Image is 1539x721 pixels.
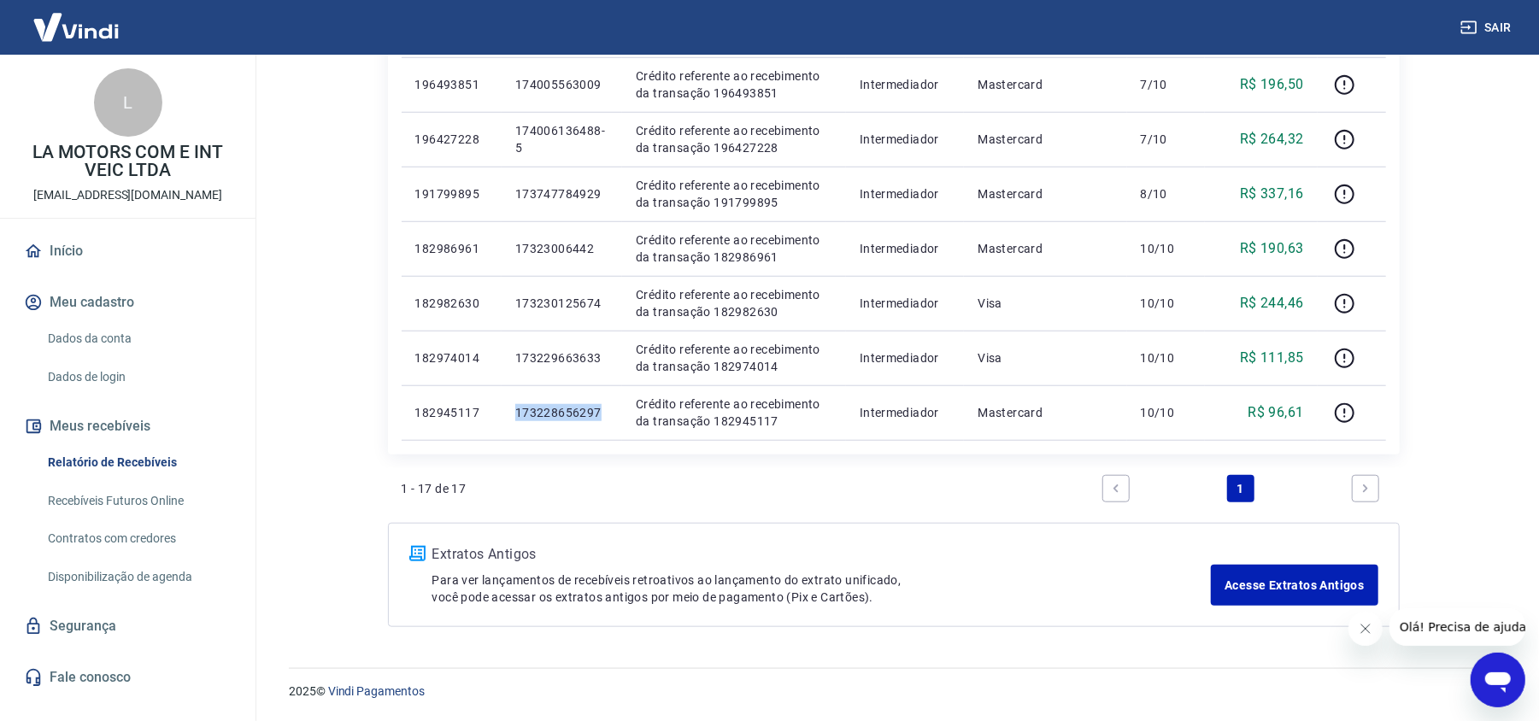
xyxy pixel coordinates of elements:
[1471,653,1525,707] iframe: Botão para abrir a janela de mensagens
[21,1,132,53] img: Vindi
[636,122,832,156] p: Crédito referente ao recebimento da transação 196427228
[860,404,950,421] p: Intermediador
[860,131,950,148] p: Intermediador
[1240,293,1304,314] p: R$ 244,46
[515,404,608,421] p: 173228656297
[41,360,235,395] a: Dados de login
[978,76,1113,93] p: Mastercard
[515,76,608,93] p: 174005563009
[1457,12,1518,44] button: Sair
[515,295,608,312] p: 173230125674
[432,572,1212,606] p: Para ver lançamentos de recebíveis retroativos ao lançamento do extrato unificado, você pode aces...
[636,232,832,266] p: Crédito referente ao recebimento da transação 182986961
[21,284,235,321] button: Meu cadastro
[860,240,950,257] p: Intermediador
[978,131,1113,148] p: Mastercard
[636,177,832,211] p: Crédito referente ao recebimento da transação 191799895
[415,295,488,312] p: 182982630
[515,122,608,156] p: 174006136488-5
[1240,74,1304,95] p: R$ 196,50
[289,683,1498,700] p: 2025 ©
[1141,240,1191,257] p: 10/10
[1141,131,1191,148] p: 7/10
[1248,402,1303,423] p: R$ 96,61
[1096,468,1386,509] ul: Pagination
[41,445,235,480] a: Relatório de Recebíveis
[409,546,426,561] img: ícone
[1141,295,1191,312] p: 10/10
[10,12,144,26] span: Olá! Precisa de ajuda?
[978,404,1113,421] p: Mastercard
[860,185,950,202] p: Intermediador
[636,341,832,375] p: Crédito referente ao recebimento da transação 182974014
[1141,349,1191,366] p: 10/10
[860,349,950,366] p: Intermediador
[415,76,488,93] p: 196493851
[860,295,950,312] p: Intermediador
[41,484,235,519] a: Recebíveis Futuros Online
[21,232,235,270] a: Início
[1240,238,1304,259] p: R$ 190,63
[1141,76,1191,93] p: 7/10
[515,185,608,202] p: 173747784929
[1240,129,1304,149] p: R$ 264,32
[860,76,950,93] p: Intermediador
[21,407,235,445] button: Meus recebíveis
[1240,184,1304,204] p: R$ 337,16
[415,349,488,366] p: 182974014
[515,349,608,366] p: 173229663633
[978,349,1113,366] p: Visa
[1352,475,1379,502] a: Next page
[978,240,1113,257] p: Mastercard
[636,396,832,430] p: Crédito referente ao recebimento da transação 182945117
[402,480,467,497] p: 1 - 17 de 17
[515,240,608,257] p: 17323006442
[1141,404,1191,421] p: 10/10
[1102,475,1130,502] a: Previous page
[636,286,832,320] p: Crédito referente ao recebimento da transação 182982630
[1348,612,1383,646] iframe: Fechar mensagem
[415,131,488,148] p: 196427228
[1240,348,1304,368] p: R$ 111,85
[432,544,1212,565] p: Extratos Antigos
[21,659,235,696] a: Fale conosco
[415,185,488,202] p: 191799895
[1389,608,1525,646] iframe: Mensagem da empresa
[415,404,488,421] p: 182945117
[415,240,488,257] p: 182986961
[1141,185,1191,202] p: 8/10
[41,521,235,556] a: Contratos com credores
[978,185,1113,202] p: Mastercard
[41,321,235,356] a: Dados da conta
[33,186,222,204] p: [EMAIL_ADDRESS][DOMAIN_NAME]
[328,684,425,698] a: Vindi Pagamentos
[94,68,162,137] div: L
[636,67,832,102] p: Crédito referente ao recebimento da transação 196493851
[41,560,235,595] a: Disponibilização de agenda
[978,295,1113,312] p: Visa
[1227,475,1254,502] a: Page 1 is your current page
[14,144,242,179] p: LA MOTORS COM E INT VEIC LTDA
[21,607,235,645] a: Segurança
[1211,565,1377,606] a: Acesse Extratos Antigos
